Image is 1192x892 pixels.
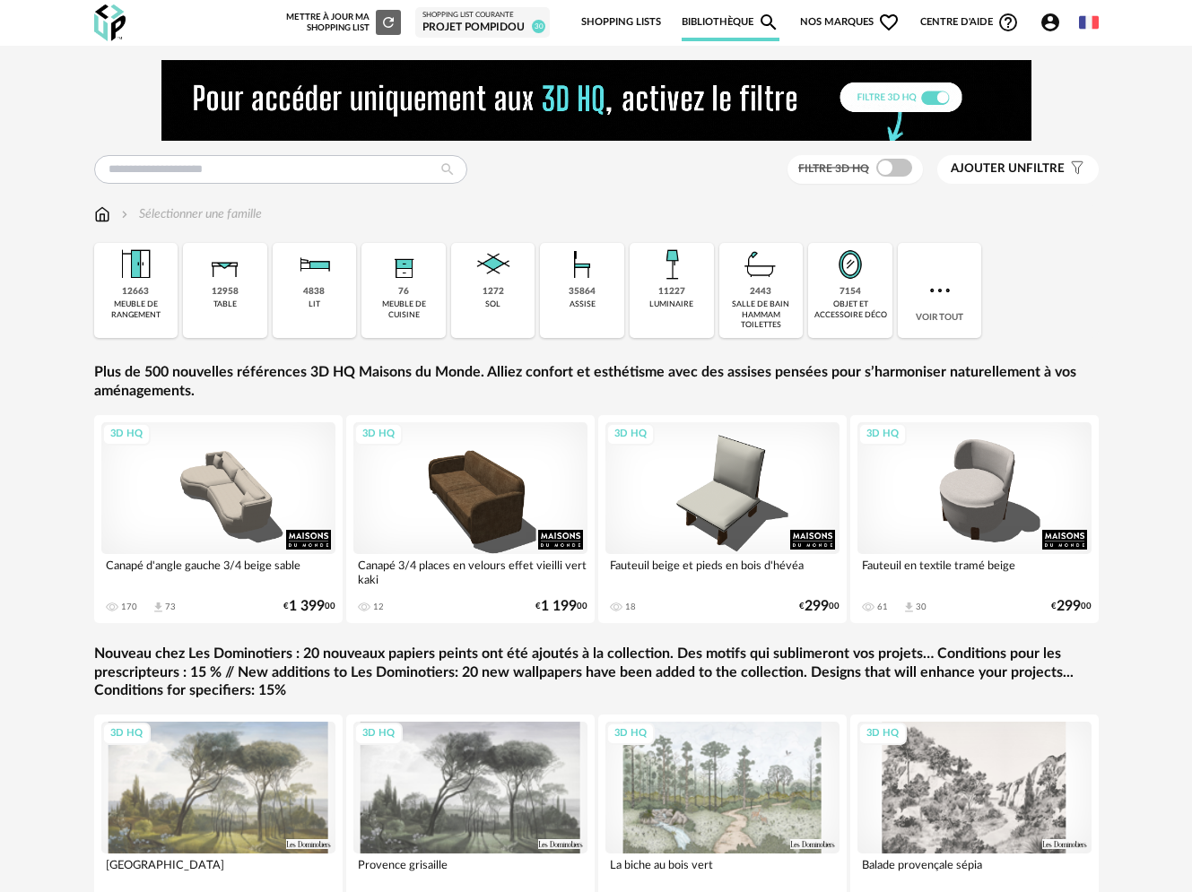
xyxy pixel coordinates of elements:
img: svg+xml;base64,PHN2ZyB3aWR0aD0iMTYiIGhlaWdodD0iMTciIHZpZXdCb3g9IjAgMCAxNiAxNyIgZmlsbD0ibm9uZSIgeG... [94,205,110,223]
span: Magnify icon [758,12,779,33]
img: Meuble%20de%20rangement.png [114,243,157,286]
img: Luminaire.png [650,243,693,286]
div: Canapé 3/4 places en velours effet vieilli vert kaki [353,554,587,590]
div: Fauteuil beige et pieds en bois d'hévéa [605,554,840,590]
div: salle de bain hammam toilettes [725,299,798,330]
img: OXP [94,4,126,41]
span: Ajouter un [951,162,1026,175]
span: Account Circle icon [1040,12,1061,33]
div: 3D HQ [102,423,151,446]
div: 3D HQ [606,723,655,745]
a: BibliothèqueMagnify icon [682,4,780,41]
span: 30 [532,20,545,33]
img: Literie.png [292,243,335,286]
div: Projet Pompidou [422,21,543,35]
div: Shopping List courante [422,11,543,20]
a: 3D HQ Fauteuil en textile tramé beige 61 Download icon 30 €29900 [850,415,1099,623]
div: € 00 [799,601,840,612]
div: 73 [165,602,176,612]
span: Refresh icon [380,18,396,27]
span: Download icon [152,601,165,614]
div: € 00 [1051,601,1092,612]
span: Centre d'aideHelp Circle Outline icon [920,12,1020,33]
div: table [213,299,237,309]
div: 12663 [122,286,149,298]
div: luminaire [649,299,693,309]
img: Assise.png [561,243,604,286]
div: Provence grisaille [353,853,587,889]
div: [GEOGRAPHIC_DATA] [101,853,335,889]
img: svg+xml;base64,PHN2ZyB3aWR0aD0iMTYiIGhlaWdodD0iMTYiIHZpZXdCb3g9IjAgMCAxNiAxNiIgZmlsbD0ibm9uZSIgeG... [117,205,132,223]
span: Download icon [902,601,916,614]
span: 1 399 [289,601,325,612]
div: 11227 [658,286,685,298]
div: meuble de cuisine [367,299,440,320]
a: Plus de 500 nouvelles références 3D HQ Maisons du Monde. Alliez confort et esthétisme avec des as... [94,363,1099,401]
div: € 00 [535,601,587,612]
div: 7154 [840,286,861,298]
div: 2443 [750,286,771,298]
img: Sol.png [472,243,515,286]
div: 61 [877,602,888,612]
img: more.7b13dc1.svg [926,276,954,305]
img: Salle%20de%20bain.png [739,243,782,286]
span: Filtre 3D HQ [798,163,869,174]
span: Account Circle icon [1040,12,1069,33]
a: Shopping List courante Projet Pompidou 30 [422,11,543,34]
img: fr [1079,13,1099,32]
div: meuble de rangement [100,299,173,320]
img: NEW%20NEW%20HQ%20NEW_V1.gif [161,60,1031,141]
button: Ajouter unfiltre Filter icon [937,155,1099,184]
div: 170 [121,602,137,612]
div: La biche au bois vert [605,853,840,889]
div: Canapé d'angle gauche 3/4 beige sable [101,554,335,590]
div: Sélectionner une famille [117,205,262,223]
img: Table.png [204,243,247,286]
div: sol [485,299,500,309]
div: 3D HQ [354,423,403,446]
a: 3D HQ Fauteuil beige et pieds en bois d'hévéa 18 €29900 [598,415,847,623]
div: 3D HQ [606,423,655,446]
div: 4838 [303,286,325,298]
div: objet et accessoire déco [814,299,887,320]
a: Nouveau chez Les Dominotiers : 20 nouveaux papiers peints ont été ajoutés à la collection. Des mo... [94,645,1099,700]
span: Filter icon [1065,161,1085,177]
div: Voir tout [898,243,982,338]
div: 30 [916,602,927,612]
div: Mettre à jour ma Shopping List [286,10,401,35]
div: 3D HQ [858,423,907,446]
span: 1 199 [541,601,577,612]
div: assise [570,299,596,309]
img: Rangement.png [382,243,425,286]
div: lit [309,299,320,309]
div: 12 [373,602,384,612]
div: 3D HQ [102,723,151,745]
div: 1272 [483,286,504,298]
span: 299 [805,601,829,612]
img: Miroir.png [829,243,872,286]
div: Balade provençale sépia [857,853,1092,889]
span: Heart Outline icon [878,12,900,33]
a: 3D HQ Canapé d'angle gauche 3/4 beige sable 170 Download icon 73 €1 39900 [94,415,343,623]
div: Fauteuil en textile tramé beige [857,554,1092,590]
span: 299 [1057,601,1081,612]
div: 3D HQ [354,723,403,745]
span: filtre [951,161,1065,177]
div: 12958 [212,286,239,298]
a: 3D HQ Canapé 3/4 places en velours effet vieilli vert kaki 12 €1 19900 [346,415,595,623]
span: Nos marques [800,4,901,41]
a: Shopping Lists [581,4,661,41]
div: 18 [625,602,636,612]
div: € 00 [283,601,335,612]
div: 3D HQ [858,723,907,745]
div: 76 [398,286,409,298]
span: Help Circle Outline icon [997,12,1019,33]
div: 35864 [569,286,596,298]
